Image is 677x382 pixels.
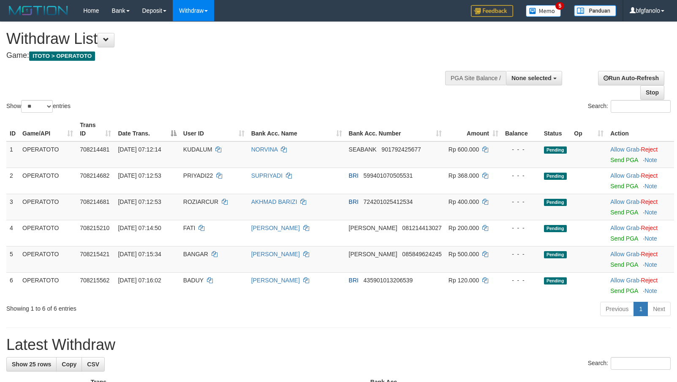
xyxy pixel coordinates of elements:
a: Note [644,157,657,163]
a: Copy [56,357,82,371]
a: [PERSON_NAME] [251,277,300,284]
span: [DATE] 07:15:34 [118,251,161,257]
a: Reject [641,198,658,205]
a: Show 25 rows [6,357,57,371]
div: - - - [505,198,537,206]
h1: Latest Withdraw [6,336,671,353]
a: Reject [641,225,658,231]
td: OPERATOTO [19,220,76,246]
div: - - - [505,276,537,284]
td: 3 [6,194,19,220]
a: Reject [641,277,658,284]
span: [PERSON_NAME] [349,225,397,231]
a: 1 [633,302,648,316]
span: BRI [349,198,359,205]
span: PRIYADI22 [183,172,213,179]
td: · [607,246,674,272]
span: FATI [183,225,196,231]
label: Search: [588,100,671,113]
span: · [610,225,641,231]
span: · [610,146,641,153]
span: Copy 435901013206539 to clipboard [364,277,413,284]
th: Game/API: activate to sort column ascending [19,117,76,141]
a: NORVINA [251,146,278,153]
a: [PERSON_NAME] [251,225,300,231]
th: ID [6,117,19,141]
a: Note [644,235,657,242]
a: Send PGA [610,183,638,190]
a: Reject [641,172,658,179]
span: Copy 724201025412534 to clipboard [364,198,413,205]
div: - - - [505,224,537,232]
span: Rp 200.000 [449,225,479,231]
span: · [610,172,641,179]
td: · [607,141,674,168]
a: Allow Grab [610,172,639,179]
td: · [607,168,674,194]
a: AKHMAD BARIZI [251,198,297,205]
span: Copy 901792425677 to clipboard [381,146,421,153]
img: panduan.png [574,5,616,16]
span: [DATE] 07:12:53 [118,172,161,179]
a: SUPRIYADI [251,172,283,179]
td: 2 [6,168,19,194]
span: Copy 081214413027 to clipboard [402,225,441,231]
td: OPERATOTO [19,246,76,272]
td: OPERATOTO [19,194,76,220]
th: Trans ID: activate to sort column ascending [76,117,114,141]
input: Search: [611,100,671,113]
th: Action [607,117,674,141]
span: [PERSON_NAME] [349,251,397,257]
img: Feedback.jpg [471,5,513,17]
span: 708214681 [80,198,109,205]
span: Show 25 rows [12,361,51,368]
a: [PERSON_NAME] [251,251,300,257]
span: 708215562 [80,277,109,284]
span: · [610,251,641,257]
div: - - - [505,145,537,154]
div: PGA Site Balance / [445,71,506,85]
a: Allow Grab [610,225,639,231]
td: 1 [6,141,19,168]
td: · [607,194,674,220]
span: [DATE] 07:12:14 [118,146,161,153]
td: · [607,220,674,246]
a: CSV [82,357,105,371]
a: Send PGA [610,157,638,163]
span: Rp 600.000 [449,146,479,153]
span: BRI [349,277,359,284]
a: Allow Grab [610,251,639,257]
span: ROZIARCUR [183,198,218,205]
select: Showentries [21,100,53,113]
th: Bank Acc. Number: activate to sort column ascending [345,117,445,141]
label: Show entries [6,100,71,113]
td: OPERATOTO [19,272,76,298]
a: Send PGA [610,287,638,294]
img: Button%20Memo.svg [526,5,561,17]
span: Pending [544,173,567,180]
span: [DATE] 07:12:53 [118,198,161,205]
a: Send PGA [610,261,638,268]
span: Rp 400.000 [449,198,479,205]
span: 708215421 [80,251,109,257]
span: BRI [349,172,359,179]
span: 5 [555,2,564,10]
div: Showing 1 to 6 of 6 entries [6,301,276,313]
span: · [610,277,641,284]
h4: Game: [6,51,443,60]
a: Previous [600,302,634,316]
a: Reject [641,146,658,153]
td: 6 [6,272,19,298]
span: [DATE] 07:16:02 [118,277,161,284]
a: Send PGA [610,209,638,216]
a: Allow Grab [610,198,639,205]
label: Search: [588,357,671,370]
a: Allow Grab [610,146,639,153]
span: Pending [544,277,567,284]
span: KUDALUM [183,146,212,153]
span: 708214682 [80,172,109,179]
span: Copy 599401070505531 to clipboard [364,172,413,179]
a: Note [644,209,657,216]
span: SEABANK [349,146,377,153]
a: Run Auto-Refresh [598,71,664,85]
